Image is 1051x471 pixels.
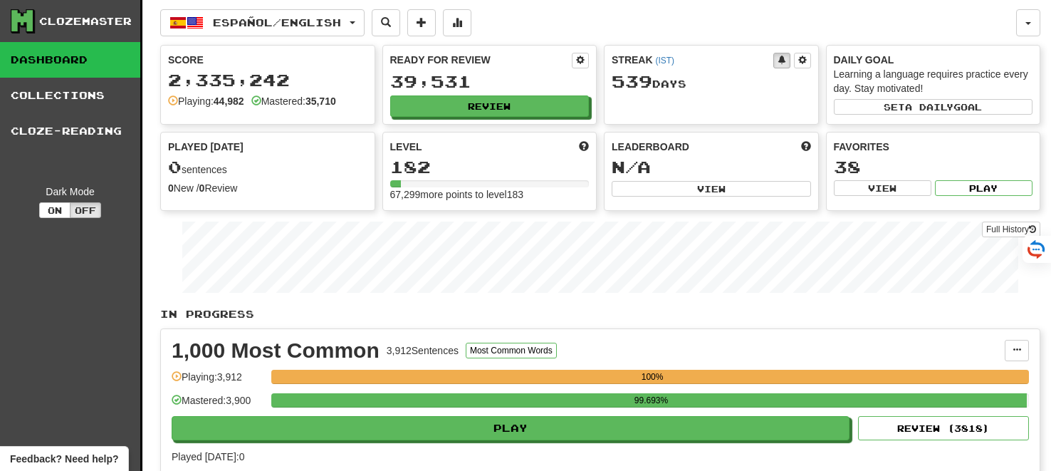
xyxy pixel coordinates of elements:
[372,9,400,36] button: Search sentences
[390,158,590,176] div: 182
[834,67,1033,95] div: Learning a language requires practice every day. Stay motivated!
[199,182,205,194] strong: 0
[466,343,557,358] button: Most Common Words
[935,180,1032,196] button: Play
[579,140,589,154] span: Score more points to level up
[168,53,367,67] div: Score
[390,73,590,90] div: 39,531
[251,94,336,108] div: Mastered:
[11,185,130,199] div: Dark Mode
[39,14,132,29] div: Clozemaster
[168,181,367,195] div: New / Review
[834,99,1033,115] button: Seta dailygoal
[834,53,1033,67] div: Daily Goal
[612,71,652,91] span: 539
[172,340,380,361] div: 1,000 Most Common
[276,393,1026,408] div: 99.693%
[801,140,811,154] span: This week in points, UTC
[168,158,367,177] div: sentences
[172,393,264,417] div: Mastered: 3,900
[172,451,244,462] span: Played [DATE]: 0
[70,202,101,218] button: Off
[213,16,341,29] span: Español / English
[858,416,1029,440] button: Review (3818)
[168,94,244,108] div: Playing:
[305,95,336,107] strong: 35,710
[390,140,422,154] span: Level
[612,53,773,67] div: Streak
[168,157,182,177] span: 0
[982,222,1040,237] a: Full History
[612,157,651,177] span: N/A
[905,102,953,112] span: a daily
[655,56,674,66] a: (IST)
[834,158,1033,176] div: 38
[443,9,471,36] button: More stats
[276,370,1029,384] div: 100%
[160,307,1040,321] p: In Progress
[214,95,244,107] strong: 44,982
[612,140,689,154] span: Leaderboard
[390,187,590,202] div: 67,299 more points to level 183
[407,9,436,36] button: Add sentence to collection
[168,182,174,194] strong: 0
[387,343,459,358] div: 3,912 Sentences
[390,95,590,117] button: Review
[612,181,811,197] button: View
[172,416,849,440] button: Play
[612,73,811,91] div: Day s
[39,202,70,218] button: On
[10,452,118,466] span: Open feedback widget
[168,140,244,154] span: Played [DATE]
[172,370,264,393] div: Playing: 3,912
[834,140,1033,154] div: Favorites
[160,9,365,36] button: Español/English
[834,180,931,196] button: View
[390,53,572,67] div: Ready for Review
[168,71,367,89] div: 2,335,242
